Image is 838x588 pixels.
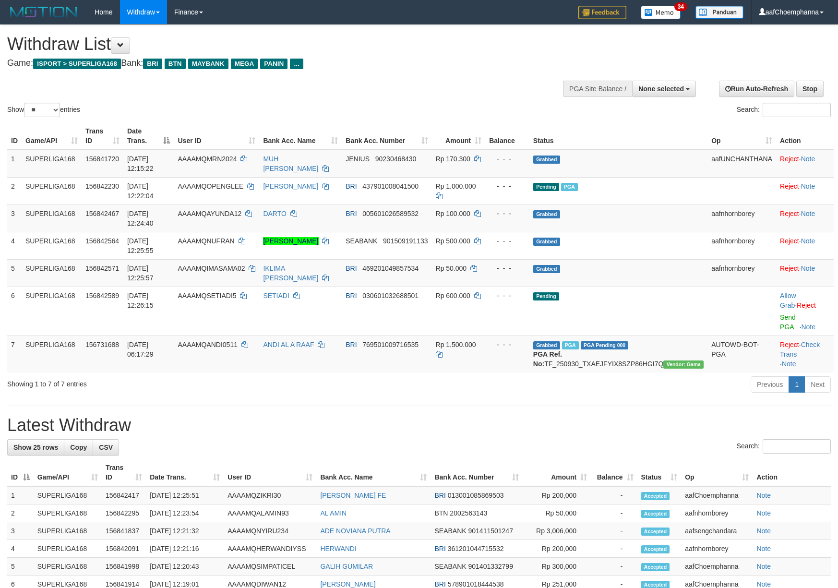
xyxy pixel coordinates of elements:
a: [PERSON_NAME] FE [320,492,386,499]
td: - [591,522,637,540]
td: 7 [7,336,22,372]
td: aafChoemphanna [681,558,753,576]
span: Grabbed [533,210,560,218]
a: Note [756,545,771,552]
td: AAAAMQZIKRI30 [224,486,316,504]
td: aafChoemphanna [681,486,753,504]
a: Copy [64,439,93,456]
th: Date Trans.: activate to sort column ascending [146,459,224,486]
div: Showing 1 to 7 of 7 entries [7,375,342,389]
span: BRI [143,59,162,69]
span: Copy 437901008041500 to clipboard [362,182,419,190]
a: Reject [780,341,799,348]
a: MUH [PERSON_NAME] [263,155,318,172]
a: SETIADI [263,292,289,300]
th: Status: activate to sort column ascending [637,459,682,486]
span: AAAAMQMRN2024 [178,155,237,163]
span: Copy 361201044715532 to clipboard [448,545,504,552]
span: Show 25 rows [13,444,58,451]
a: Note [801,237,815,245]
th: Status [529,122,707,150]
span: Copy 005601026589532 to clipboard [362,210,419,217]
span: JENIUS [346,155,370,163]
td: [DATE] 12:23:54 [146,504,224,522]
td: Rp 50,000 [523,504,591,522]
span: Copy 901411501247 to clipboard [468,527,513,535]
th: User ID: activate to sort column ascending [224,459,316,486]
img: panduan.png [695,6,743,19]
td: [DATE] 12:21:32 [146,522,224,540]
span: [DATE] 12:25:55 [127,237,154,254]
input: Search: [763,439,831,454]
a: Reject [780,210,799,217]
span: Grabbed [533,265,560,273]
td: 156841998 [102,558,146,576]
a: Stop [796,81,824,97]
span: BRI [346,341,357,348]
td: - [591,504,637,522]
td: 2 [7,504,34,522]
span: [DATE] 06:17:29 [127,341,154,358]
span: Rp 1.500.000 [436,341,476,348]
a: [PERSON_NAME] [263,182,318,190]
th: Action [776,122,834,150]
td: 1 [7,150,22,178]
a: Reject [780,264,799,272]
span: Rp 1.000.000 [436,182,476,190]
a: [PERSON_NAME] [263,237,318,245]
span: 156842564 [85,237,119,245]
span: 156842589 [85,292,119,300]
td: · [776,150,834,178]
td: AAAAMQALAMIN93 [224,504,316,522]
td: aafnhornborey [681,504,753,522]
span: BRI [346,182,357,190]
span: Marked by aafromsomean [562,341,579,349]
td: AAAAMQHERWANDIYSS [224,540,316,558]
a: AL AMIN [320,509,347,517]
a: Note [756,563,771,570]
td: Rp 200,000 [523,486,591,504]
span: AAAAMQOPENGLEE [178,182,243,190]
span: Pending [533,292,559,300]
span: PANIN [260,59,287,69]
span: Copy 469201049857534 to clipboard [362,264,419,272]
a: Run Auto-Refresh [719,81,794,97]
td: SUPERLIGA168 [34,522,102,540]
td: · · [776,336,834,372]
th: Game/API: activate to sort column ascending [34,459,102,486]
span: 156841720 [85,155,119,163]
h1: Withdraw List [7,35,549,54]
span: SEABANK [434,527,466,535]
td: · [776,287,834,336]
td: 5 [7,558,34,576]
a: IKLIMA [PERSON_NAME] [263,264,318,282]
td: SUPERLIGA168 [34,504,102,522]
a: Note [801,210,815,217]
a: CSV [93,439,119,456]
th: Op: activate to sort column ascending [681,459,753,486]
td: 1 [7,486,34,504]
span: 156842467 [85,210,119,217]
th: Balance [485,122,529,150]
td: · [776,204,834,232]
h4: Game: Bank: [7,59,549,68]
td: · [776,259,834,287]
th: Balance: activate to sort column ascending [591,459,637,486]
span: Copy 030601032688501 to clipboard [362,292,419,300]
td: SUPERLIGA168 [22,232,82,259]
input: Search: [763,103,831,117]
span: [DATE] 12:22:04 [127,182,154,200]
span: BRI [434,580,445,588]
span: Copy 2002563143 to clipboard [450,509,487,517]
th: Bank Acc. Number: activate to sort column ascending [431,459,523,486]
label: Show entries [7,103,80,117]
td: AUTOWD-BOT-PGA [707,336,776,372]
td: SUPERLIGA168 [22,336,82,372]
span: PGA Pending [581,341,629,349]
div: - - - [489,340,526,349]
span: 34 [674,2,687,11]
a: Note [756,580,771,588]
td: aafnhornborey [707,204,776,232]
th: Amount: activate to sort column ascending [523,459,591,486]
span: AAAAMQSETIADI5 [178,292,236,300]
